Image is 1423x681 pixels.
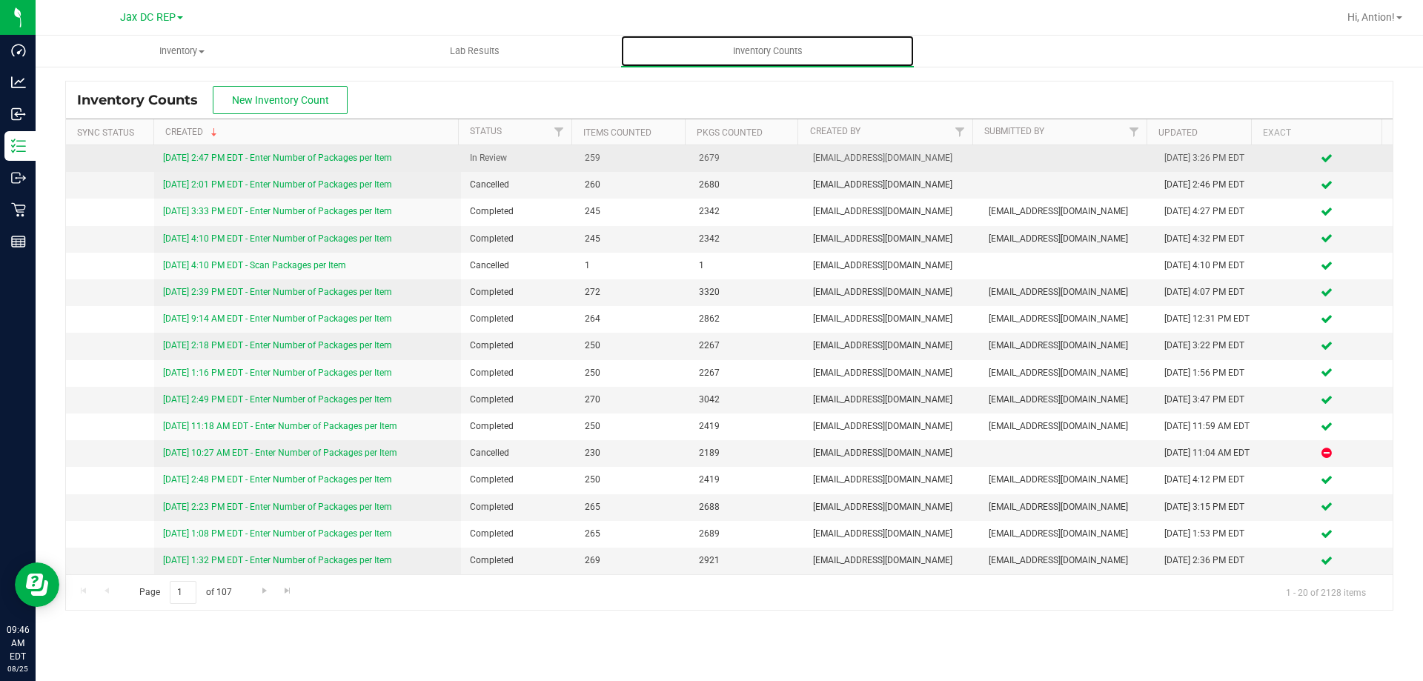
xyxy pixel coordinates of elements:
span: Cancelled [470,446,566,460]
a: Inventory [36,36,328,67]
span: Hi, Antion! [1347,11,1395,23]
span: 3320 [699,285,795,299]
span: [EMAIL_ADDRESS][DOMAIN_NAME] [813,312,971,326]
span: [EMAIL_ADDRESS][DOMAIN_NAME] [989,527,1147,541]
a: [DATE] 2:48 PM EDT - Enter Number of Packages per Item [163,474,392,485]
span: Completed [470,339,566,353]
div: [DATE] 11:04 AM EDT [1164,446,1252,460]
span: 230 [585,446,681,460]
div: [DATE] 1:53 PM EDT [1164,527,1252,541]
span: [EMAIL_ADDRESS][DOMAIN_NAME] [813,151,971,165]
span: 2419 [699,473,795,487]
div: [DATE] 4:27 PM EDT [1164,205,1252,219]
span: [EMAIL_ADDRESS][DOMAIN_NAME] [813,232,971,246]
a: Pkgs Counted [697,127,763,138]
span: 265 [585,500,681,514]
span: [EMAIL_ADDRESS][DOMAIN_NAME] [813,366,971,380]
span: Inventory Counts [713,44,823,58]
span: [EMAIL_ADDRESS][DOMAIN_NAME] [813,393,971,407]
span: [EMAIL_ADDRESS][DOMAIN_NAME] [989,285,1147,299]
inline-svg: Outbound [11,170,26,185]
th: Exact [1251,119,1381,145]
span: [EMAIL_ADDRESS][DOMAIN_NAME] [813,473,971,487]
span: [EMAIL_ADDRESS][DOMAIN_NAME] [813,259,971,273]
span: [EMAIL_ADDRESS][DOMAIN_NAME] [989,500,1147,514]
span: 269 [585,554,681,568]
inline-svg: Retail [11,202,26,217]
a: Created By [810,126,860,136]
a: Go to the last page [277,581,299,601]
p: 09:46 AM EDT [7,623,29,663]
span: Page of 107 [127,581,244,604]
a: Sync Status [77,127,134,138]
span: 2689 [699,527,795,541]
a: [DATE] 1:16 PM EDT - Enter Number of Packages per Item [163,368,392,378]
span: [EMAIL_ADDRESS][DOMAIN_NAME] [813,446,971,460]
span: 250 [585,366,681,380]
span: Completed [470,285,566,299]
iframe: Resource center [15,562,59,607]
span: [EMAIL_ADDRESS][DOMAIN_NAME] [989,554,1147,568]
span: [EMAIL_ADDRESS][DOMAIN_NAME] [989,419,1147,433]
span: [EMAIL_ADDRESS][DOMAIN_NAME] [989,366,1147,380]
span: 1 [699,259,795,273]
span: 2267 [699,366,795,380]
inline-svg: Inventory [11,139,26,153]
span: 2921 [699,554,795,568]
div: [DATE] 11:59 AM EDT [1164,419,1252,433]
span: Completed [470,554,566,568]
span: [EMAIL_ADDRESS][DOMAIN_NAME] [989,205,1147,219]
span: [EMAIL_ADDRESS][DOMAIN_NAME] [989,312,1147,326]
a: Created [165,127,220,137]
a: [DATE] 2:39 PM EDT - Enter Number of Packages per Item [163,287,392,297]
span: 250 [585,473,681,487]
span: 272 [585,285,681,299]
inline-svg: Reports [11,234,26,249]
span: 250 [585,339,681,353]
span: 2688 [699,500,795,514]
span: [EMAIL_ADDRESS][DOMAIN_NAME] [813,527,971,541]
span: [EMAIL_ADDRESS][DOMAIN_NAME] [813,554,971,568]
a: Items Counted [583,127,651,138]
span: 259 [585,151,681,165]
span: Lab Results [430,44,520,58]
a: [DATE] 2:18 PM EDT - Enter Number of Packages per Item [163,340,392,351]
div: [DATE] 3:47 PM EDT [1164,393,1252,407]
span: 2419 [699,419,795,433]
span: 3042 [699,393,795,407]
a: [DATE] 2:47 PM EDT - Enter Number of Packages per Item [163,153,392,163]
span: 245 [585,232,681,246]
div: [DATE] 3:26 PM EDT [1164,151,1252,165]
span: 2342 [699,205,795,219]
span: [EMAIL_ADDRESS][DOMAIN_NAME] [989,232,1147,246]
a: Filter [547,119,571,144]
span: 265 [585,527,681,541]
span: 264 [585,312,681,326]
span: Cancelled [470,259,566,273]
span: Completed [470,393,566,407]
a: [DATE] 4:10 PM EDT - Enter Number of Packages per Item [163,233,392,244]
span: 2189 [699,446,795,460]
span: [EMAIL_ADDRESS][DOMAIN_NAME] [813,500,971,514]
span: Completed [470,500,566,514]
span: 250 [585,419,681,433]
a: [DATE] 9:14 AM EDT - Enter Number of Packages per Item [163,313,392,324]
a: [DATE] 1:08 PM EDT - Enter Number of Packages per Item [163,528,392,539]
a: [DATE] 1:32 PM EDT - Enter Number of Packages per Item [163,555,392,565]
span: 2342 [699,232,795,246]
div: [DATE] 4:12 PM EDT [1164,473,1252,487]
button: New Inventory Count [213,86,348,114]
a: [DATE] 3:33 PM EDT - Enter Number of Packages per Item [163,206,392,216]
a: Submitted By [984,126,1044,136]
span: Cancelled [470,178,566,192]
a: Lab Results [328,36,621,67]
input: 1 [170,581,196,604]
span: Completed [470,312,566,326]
div: [DATE] 2:46 PM EDT [1164,178,1252,192]
inline-svg: Dashboard [11,43,26,58]
span: 1 - 20 of 2128 items [1274,581,1378,603]
a: Updated [1158,127,1198,138]
span: 2267 [699,339,795,353]
a: [DATE] 10:27 AM EDT - Enter Number of Packages per Item [163,448,397,458]
a: [DATE] 2:01 PM EDT - Enter Number of Packages per Item [163,179,392,190]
